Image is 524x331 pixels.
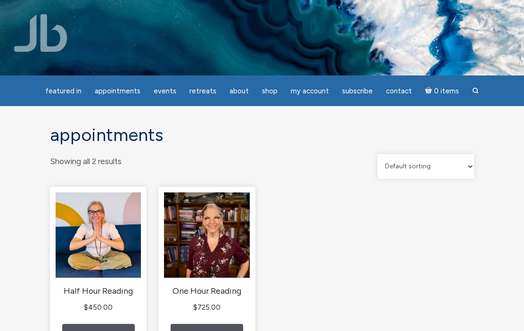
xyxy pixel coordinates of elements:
[40,82,87,100] a: featured in
[84,303,88,312] span: $
[377,154,474,179] select: Shop order
[95,87,140,95] span: Appointments
[154,87,176,95] span: Events
[434,88,459,95] span: 0 items
[45,87,82,95] span: featured in
[193,303,221,312] bdi: 725.00
[164,192,249,278] img: One Hour Reading
[256,82,283,100] a: Shop
[148,82,182,100] a: Events
[386,87,412,95] span: Contact
[285,82,335,100] a: My Account
[193,303,197,312] span: $
[291,87,329,95] span: My Account
[56,286,141,297] h2: Half Hour Reading
[224,82,254,100] a: About
[89,82,146,100] a: Appointments
[336,82,378,100] a: Subscribe
[184,82,222,100] a: Retreats
[425,87,434,95] i: Cart
[262,87,278,95] span: Shop
[342,87,373,95] span: Subscribe
[56,192,141,278] img: Half Hour Reading
[229,87,249,95] span: About
[164,192,249,314] a: One Hour Reading $725.00
[380,82,418,100] a: Contact
[50,125,474,145] h1: Appointments
[84,303,113,312] bdi: 450.00
[56,192,141,314] a: Half Hour Reading $450.00
[189,87,216,95] span: Retreats
[164,286,249,297] h2: One Hour Reading
[419,81,465,100] a: Cart0 items
[50,154,122,169] p: Showing all 2 results
[14,14,67,52] img: Jamie Butler. The Everyday Medium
